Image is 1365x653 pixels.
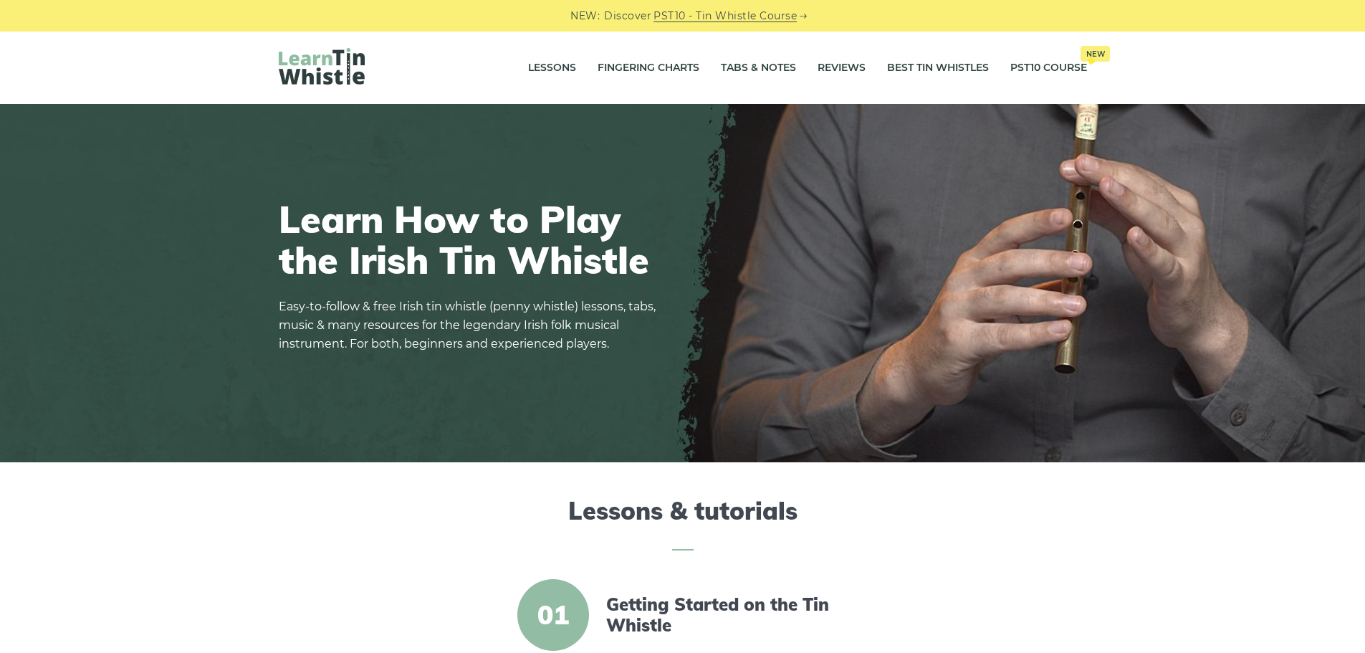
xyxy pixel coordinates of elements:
a: Tabs & Notes [721,50,796,86]
a: Reviews [818,50,866,86]
span: New [1081,46,1110,62]
h1: Learn How to Play the Irish Tin Whistle [279,199,666,280]
a: Fingering Charts [598,50,699,86]
a: Best Tin Whistles [887,50,989,86]
h2: Lessons & tutorials [279,497,1087,550]
a: Lessons [528,50,576,86]
a: PST10 CourseNew [1010,50,1087,86]
p: Easy-to-follow & free Irish tin whistle (penny whistle) lessons, tabs, music & many resources for... [279,297,666,353]
img: LearnTinWhistle.com [279,48,365,85]
span: 01 [517,579,589,651]
a: Getting Started on the Tin Whistle [606,594,853,636]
